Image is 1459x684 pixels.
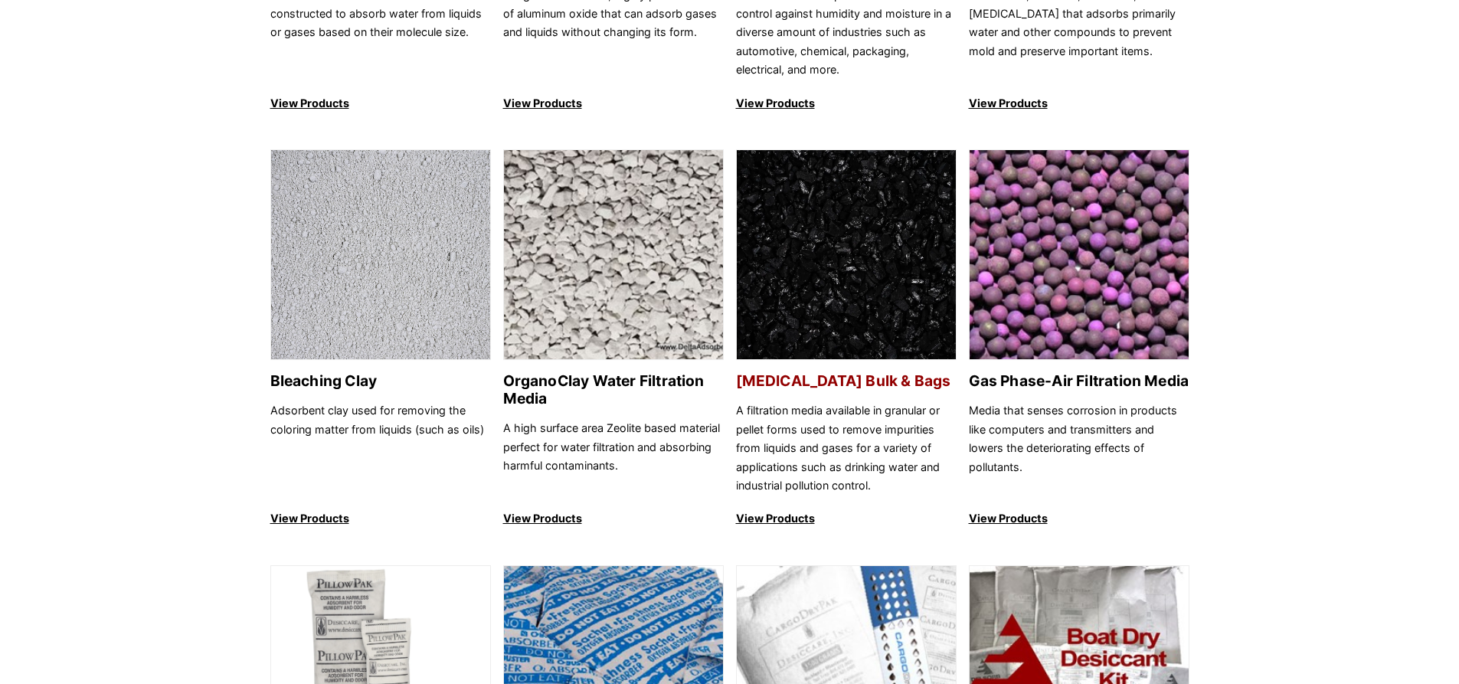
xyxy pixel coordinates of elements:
[504,150,723,361] img: OrganoClay Water Filtration Media
[969,94,1189,113] p: View Products
[737,150,956,361] img: Activated Carbon Bulk & Bags
[270,401,491,495] p: Adsorbent clay used for removing the coloring matter from liquids (such as oils)
[270,94,491,113] p: View Products
[736,372,957,390] h2: [MEDICAL_DATA] Bulk & Bags
[270,372,491,390] h2: Bleaching Clay
[969,149,1189,529] a: Gas Phase-Air Filtration Media Gas Phase-Air Filtration Media Media that senses corrosion in prod...
[736,149,957,529] a: Activated Carbon Bulk & Bags [MEDICAL_DATA] Bulk & Bags A filtration media available in granular ...
[969,509,1189,528] p: View Products
[503,372,724,407] h2: OrganoClay Water Filtration Media
[503,149,724,529] a: OrganoClay Water Filtration Media OrganoClay Water Filtration Media A high surface area Zeolite b...
[270,509,491,528] p: View Products
[503,94,724,113] p: View Products
[970,150,1189,361] img: Gas Phase-Air Filtration Media
[736,94,957,113] p: View Products
[503,509,724,528] p: View Products
[969,372,1189,390] h2: Gas Phase-Air Filtration Media
[736,401,957,495] p: A filtration media available in granular or pellet forms used to remove impurities from liquids a...
[736,509,957,528] p: View Products
[969,401,1189,495] p: Media that senses corrosion in products like computers and transmitters and lowers the deteriorat...
[271,150,490,361] img: Bleaching Clay
[270,149,491,529] a: Bleaching Clay Bleaching Clay Adsorbent clay used for removing the coloring matter from liquids (...
[503,419,724,495] p: A high surface area Zeolite based material perfect for water filtration and absorbing harmful con...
